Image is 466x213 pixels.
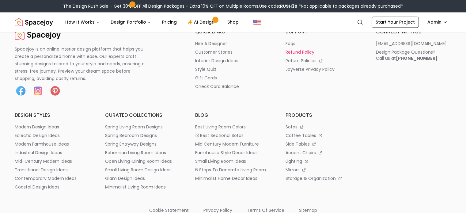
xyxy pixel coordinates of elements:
p: faqs [286,40,295,47]
a: Design Package Questions?Call us at[PHONE_NUMBER] [376,49,451,61]
nav: Main [60,16,244,28]
b: [PHONE_NUMBER] [396,55,437,61]
a: 13 best sectional sofas [195,132,271,139]
p: [EMAIL_ADDRESS][DOMAIN_NAME] [376,40,446,47]
a: small living room design ideas [105,167,181,173]
a: minimalist home decor ideas [195,175,271,181]
a: refund policy [286,49,361,55]
h6: connect with us [376,28,451,36]
a: mid-century modern ideas [15,158,90,164]
a: faqs [286,40,361,47]
div: The Design Rush Sale – Get 30% OFF All Design Packages + Extra 10% OFF on Multiple Rooms. [63,3,403,9]
a: side tables [286,141,361,147]
p: refund policy [286,49,314,55]
a: Facebook icon [15,85,27,97]
h6: blog [195,112,271,119]
p: modern design ideas [15,124,59,130]
p: interior design ideas [195,58,238,64]
p: eclectic design ideas [15,132,60,139]
a: [EMAIL_ADDRESS][DOMAIN_NAME] [376,40,451,47]
a: gift cards [195,75,271,81]
a: modern design ideas [15,124,90,130]
p: customer stories [195,49,233,55]
nav: Global [15,12,451,32]
p: sofas [286,124,297,130]
a: hire a designer [195,40,271,47]
p: style quiz [195,66,216,72]
p: accent chairs [286,150,316,156]
a: customer stories [195,49,271,55]
p: 6 steps to decorate living room [195,167,266,173]
p: bohemian living room ideas [105,150,166,156]
a: style quiz [195,66,271,72]
a: spring living room designs [105,124,181,130]
p: lighting [286,158,302,164]
a: open living-dining room ideas [105,158,181,164]
p: hire a designer [195,40,227,47]
a: spring bedroom designs [105,132,181,139]
img: Instagram icon [32,85,44,97]
a: 6 steps to decorate living room [195,167,271,173]
a: eclectic design ideas [15,132,90,139]
a: Spacejoy [15,16,53,28]
b: RUSH30 [280,3,297,9]
h6: support [286,28,361,36]
h6: design styles [15,112,90,119]
img: Pinterest icon [49,85,61,97]
a: Pricing [157,16,182,28]
p: mid century modern furniture [195,141,259,147]
a: mirrors [286,167,361,173]
a: minimalist living room ideas [105,184,181,190]
p: gift cards [195,75,217,81]
p: spring living room designs [105,124,163,130]
p: spring entryway designs [105,141,157,147]
span: Use code: [259,3,297,9]
p: mid-century modern ideas [15,158,72,164]
p: coastal design ideas [15,184,59,190]
p: spring bedroom designs [105,132,157,139]
a: contemporary modern ideas [15,175,90,181]
p: modern farmhouse ideas [15,141,69,147]
a: AI Design [183,16,221,28]
a: industrial design ideas [15,150,90,156]
p: storage & organization [286,175,336,181]
a: modern farmhouse ideas [15,141,90,147]
p: industrial design ideas [15,150,62,156]
a: return policies [286,58,361,64]
p: small living room ideas [195,158,246,164]
a: farmhouse style decor ideas [195,150,271,156]
p: check card balance [195,83,239,89]
p: minimalist living room ideas [105,184,166,190]
div: Design Package Questions? Call us at [376,49,437,61]
img: Spacejoy Logo [15,28,61,40]
p: farmhouse style decor ideas [195,150,258,156]
button: Admin [424,17,451,28]
p: transitional design ideas [15,167,68,173]
a: sofas [286,124,361,130]
img: United States [253,18,261,26]
button: How It Works [60,16,104,28]
button: Design Portfolio [106,16,156,28]
a: bohemian living room ideas [105,150,181,156]
a: Shop [222,16,244,28]
p: side tables [286,141,310,147]
a: best living room colors [195,124,271,130]
a: coffee tables [286,132,361,139]
a: lighting [286,158,361,164]
a: accent chairs [286,150,361,156]
p: best living room colors [195,124,246,130]
a: spring entryway designs [105,141,181,147]
p: 13 best sectional sofas [195,132,244,139]
a: small living room ideas [195,158,271,164]
a: coastal design ideas [15,184,90,190]
p: return policies [286,58,316,64]
a: glam design ideas [105,175,181,181]
a: mid century modern furniture [195,141,271,147]
a: transitional design ideas [15,167,90,173]
h6: curated collections [105,112,181,119]
img: Spacejoy Logo [15,16,53,28]
p: small living room design ideas [105,167,172,173]
h6: quick links [195,28,271,36]
p: mirrors [286,167,300,173]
